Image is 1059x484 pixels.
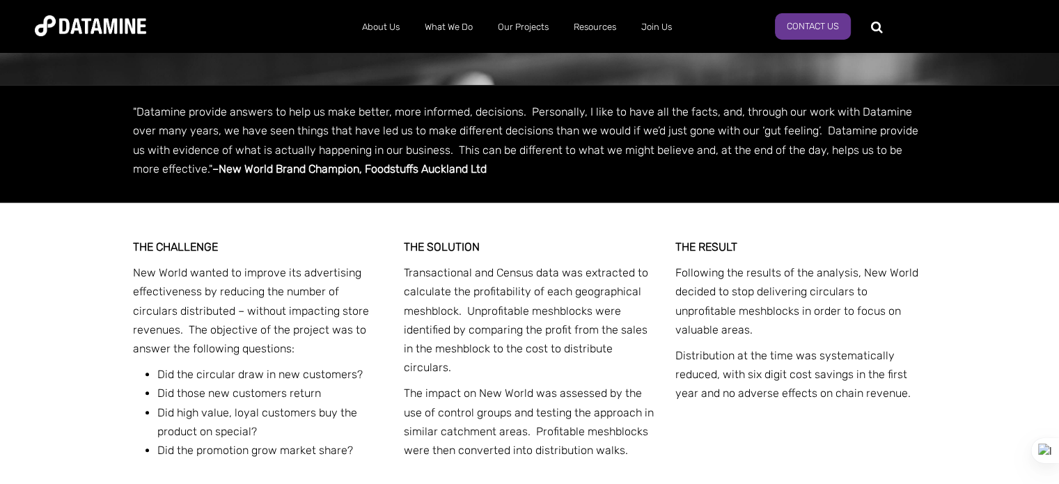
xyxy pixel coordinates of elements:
[350,9,412,45] a: About Us
[133,105,918,175] span: "Datamine provide answers to help us make better, more informed, decisions. Personally, I like to...
[675,263,927,339] p: Following the results of the analysis, New World decided to stop delivering circulars to unprofit...
[485,9,561,45] a: Our Projects
[404,384,655,460] p: The impact on New World was assessed by the use of control groups and testing the approach in sim...
[219,162,487,175] strong: New World Brand Champion, Foodstuffs Auckland Ltd
[212,162,219,175] strong: –
[157,406,357,438] span: Did high value, loyal customers buy the product on special?
[675,240,737,253] strong: THE RESULT
[675,346,927,403] p: Distribution at the time was systematically reduced, with six digit cost savings in the first yea...
[35,15,146,36] img: Datamine
[133,266,369,355] span: New World wanted to improve its advertising effectiveness by reducing the number of circulars dis...
[133,240,218,253] strong: THE CHALLENGE
[157,444,353,457] span: Did the promotion grow market share?
[412,9,485,45] a: What We Do
[404,263,655,377] p: Transactional and Census data was extracted to calculate the profitability of each geographical m...
[157,387,321,400] span: Did those new customers return
[629,9,684,45] a: Join Us
[775,13,851,40] a: Contact Us
[157,368,363,381] span: Did the circular draw in new customers?
[404,240,480,253] strong: THE SOLUTION
[561,9,629,45] a: Resources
